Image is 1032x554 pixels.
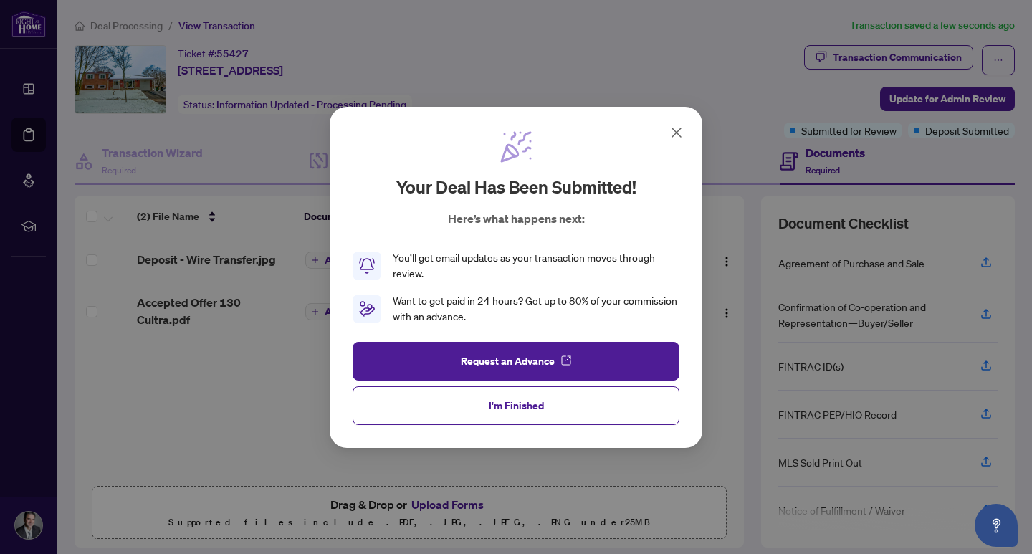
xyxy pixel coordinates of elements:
[448,210,585,227] p: Here’s what happens next:
[461,349,555,372] span: Request an Advance
[353,386,679,424] button: I'm Finished
[489,393,544,416] span: I'm Finished
[975,504,1018,547] button: Open asap
[396,176,636,199] h2: Your deal has been submitted!
[393,293,679,325] div: Want to get paid in 24 hours? Get up to 80% of your commission with an advance.
[353,341,679,380] button: Request an Advance
[393,250,679,282] div: You’ll get email updates as your transaction moves through review.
